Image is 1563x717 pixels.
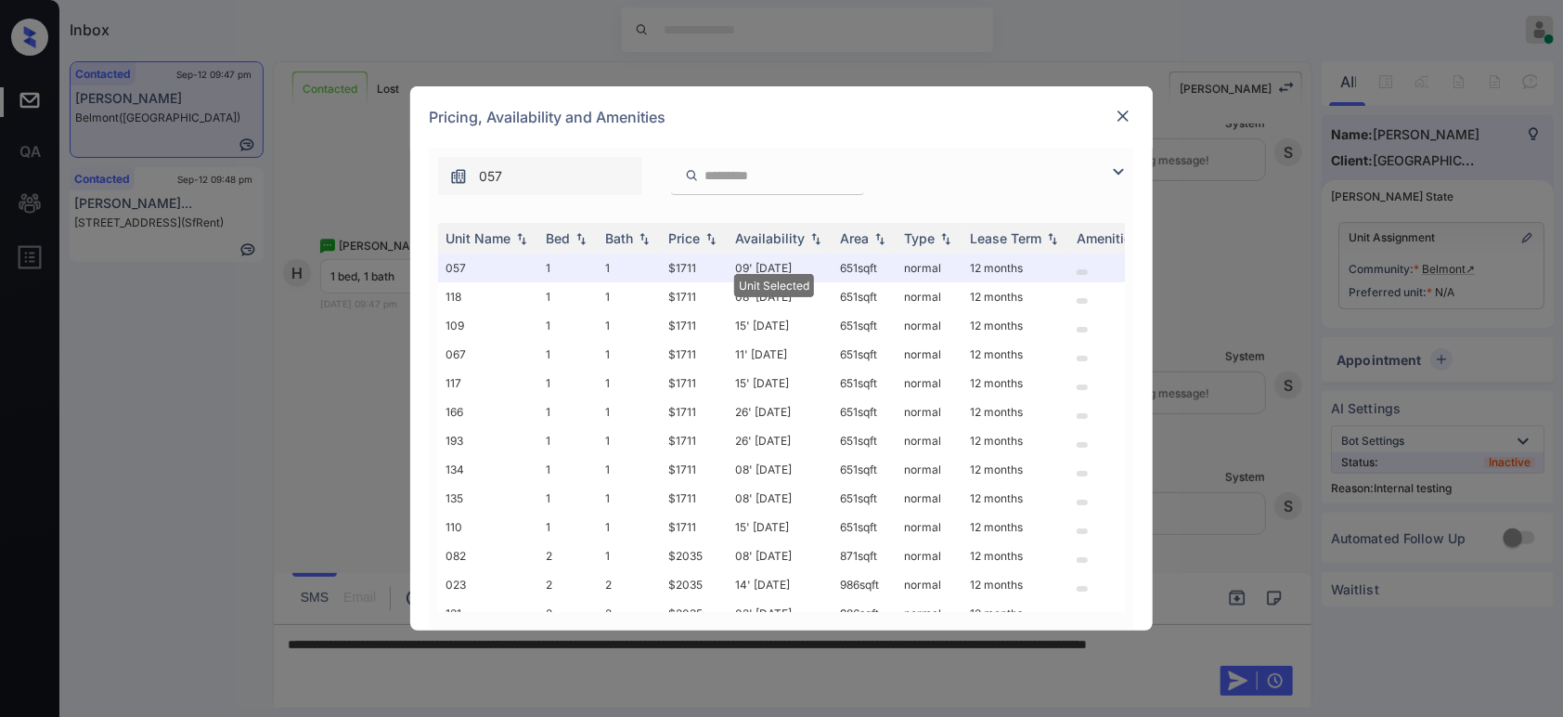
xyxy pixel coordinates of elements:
span: 057 [479,166,502,187]
td: 12 months [962,311,1069,340]
td: 651 sqft [833,254,897,282]
img: close [1114,107,1132,125]
td: 651 sqft [833,426,897,455]
div: Availability [735,230,805,246]
td: 12 months [962,282,1069,311]
td: normal [897,541,962,570]
td: 08' [DATE] [728,541,833,570]
td: 12 months [962,599,1069,628]
img: sorting [635,232,653,245]
td: 1 [598,311,661,340]
div: Amenities [1077,230,1139,246]
img: icon-zuma [1107,161,1130,183]
img: icon-zuma [449,167,468,186]
td: 1 [538,282,598,311]
td: $1711 [661,513,728,541]
td: 1 [538,340,598,369]
td: 12 months [962,426,1069,455]
td: normal [897,599,962,628]
img: sorting [572,232,590,245]
td: 1 [598,426,661,455]
td: 1 [538,311,598,340]
td: 651 sqft [833,340,897,369]
td: 2 [538,570,598,599]
td: 12 months [962,541,1069,570]
td: 1 [538,484,598,513]
td: 11' [DATE] [728,340,833,369]
td: 2 [598,570,661,599]
td: 12 months [962,455,1069,484]
td: 2 [598,599,661,628]
td: 2 [538,599,598,628]
td: 067 [438,340,538,369]
td: 26' [DATE] [728,398,833,426]
td: 1 [538,398,598,426]
td: normal [897,369,962,398]
td: 1 [598,513,661,541]
td: normal [897,254,962,282]
td: $1711 [661,398,728,426]
div: Area [840,230,869,246]
td: $1711 [661,455,728,484]
td: $1711 [661,311,728,340]
td: normal [897,455,962,484]
td: $2035 [661,570,728,599]
td: 166 [438,398,538,426]
td: normal [897,311,962,340]
td: $1711 [661,282,728,311]
td: 1 [598,484,661,513]
div: Bath [605,230,633,246]
td: 1 [538,426,598,455]
td: 12 months [962,369,1069,398]
td: 986 sqft [833,599,897,628]
td: 02' [DATE] [728,599,833,628]
td: 651 sqft [833,369,897,398]
td: 1 [598,369,661,398]
td: 1 [598,455,661,484]
td: 1 [538,513,598,541]
img: sorting [937,232,955,245]
td: $2035 [661,599,728,628]
img: sorting [1043,232,1062,245]
td: 651 sqft [833,455,897,484]
td: normal [897,570,962,599]
td: 1 [598,282,661,311]
td: 193 [438,426,538,455]
td: 134 [438,455,538,484]
td: 118 [438,282,538,311]
td: 08' [DATE] [728,455,833,484]
td: 08' [DATE] [728,282,833,311]
td: 110 [438,513,538,541]
td: 08' [DATE] [728,484,833,513]
img: sorting [702,232,720,245]
td: 15' [DATE] [728,513,833,541]
td: 986 sqft [833,570,897,599]
td: 12 months [962,513,1069,541]
td: 1 [538,455,598,484]
div: Lease Term [970,230,1041,246]
td: $2035 [661,541,728,570]
td: 023 [438,570,538,599]
div: Pricing, Availability and Amenities [410,86,1153,148]
td: $1711 [661,369,728,398]
td: 1 [598,541,661,570]
td: 12 months [962,398,1069,426]
td: 09' [DATE] [728,254,833,282]
td: $1711 [661,340,728,369]
img: sorting [871,232,889,245]
div: Price [668,230,700,246]
td: 14' [DATE] [728,570,833,599]
td: 651 sqft [833,513,897,541]
td: 2 [538,541,598,570]
div: Unit Name [446,230,510,246]
td: normal [897,426,962,455]
td: 12 months [962,484,1069,513]
td: 12 months [962,570,1069,599]
td: 15' [DATE] [728,369,833,398]
td: 15' [DATE] [728,311,833,340]
td: 651 sqft [833,282,897,311]
td: 117 [438,369,538,398]
td: 057 [438,254,538,282]
td: 121 [438,599,538,628]
div: Bed [546,230,570,246]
